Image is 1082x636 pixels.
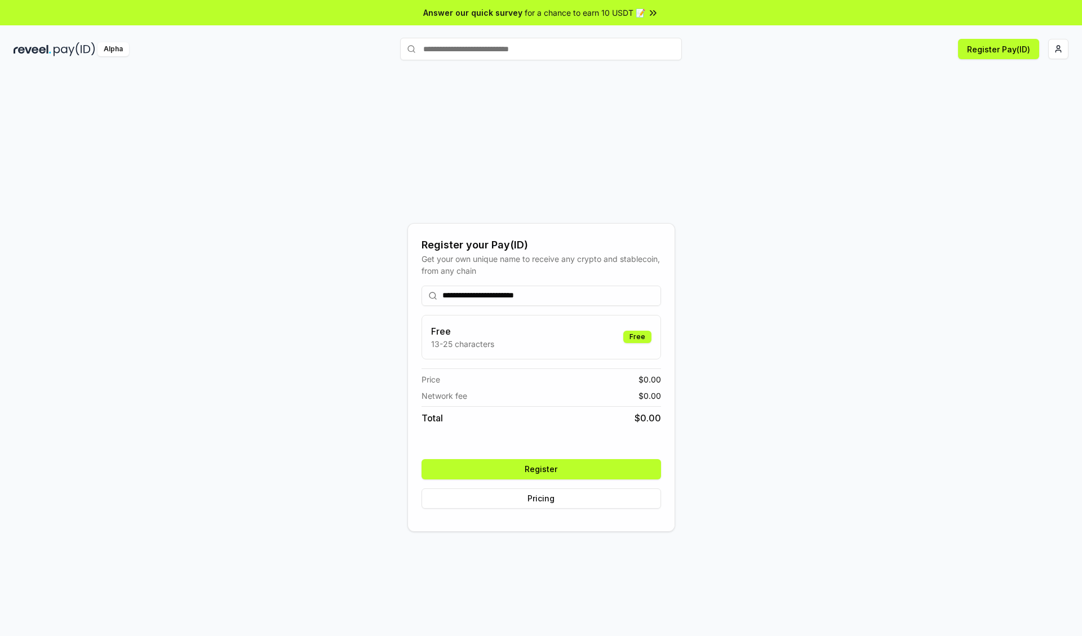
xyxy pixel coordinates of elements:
[422,237,661,253] div: Register your Pay(ID)
[623,331,651,343] div: Free
[423,7,522,19] span: Answer our quick survey
[431,324,494,338] h3: Free
[97,42,129,56] div: Alpha
[635,411,661,425] span: $ 0.00
[431,338,494,350] p: 13-25 characters
[422,390,467,402] span: Network fee
[638,390,661,402] span: $ 0.00
[14,42,51,56] img: reveel_dark
[422,411,443,425] span: Total
[54,42,95,56] img: pay_id
[958,39,1039,59] button: Register Pay(ID)
[422,373,440,385] span: Price
[422,488,661,509] button: Pricing
[422,253,661,277] div: Get your own unique name to receive any crypto and stablecoin, from any chain
[525,7,645,19] span: for a chance to earn 10 USDT 📝
[638,373,661,385] span: $ 0.00
[422,459,661,479] button: Register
